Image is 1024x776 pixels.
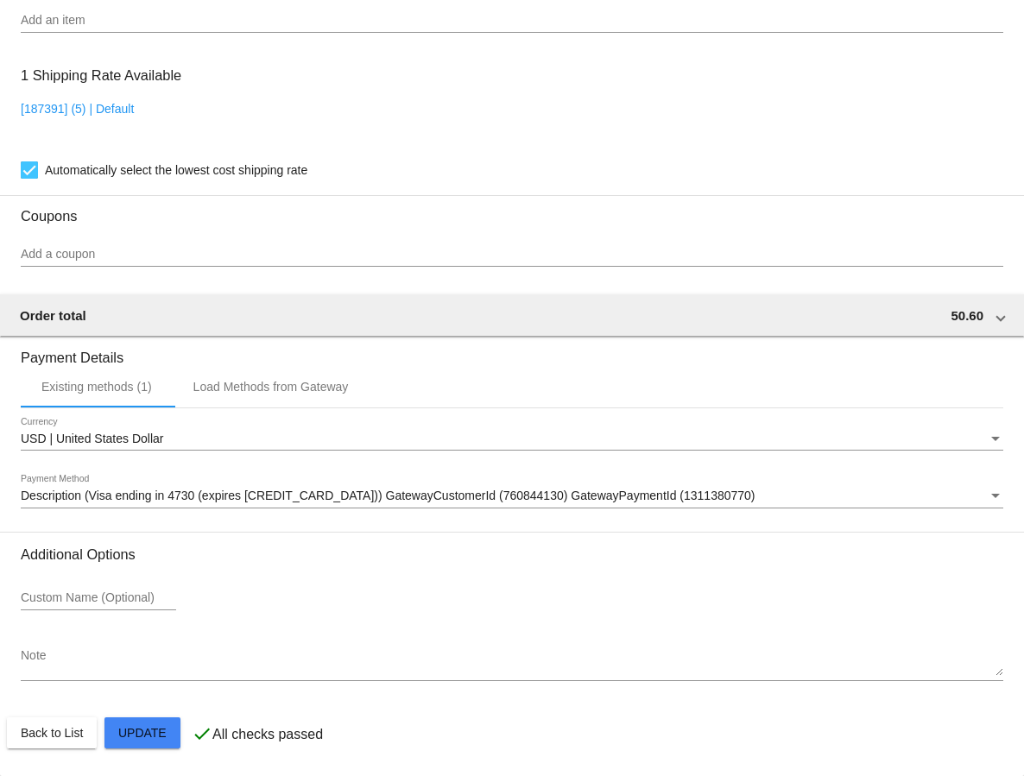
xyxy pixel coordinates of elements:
input: Add a coupon [21,248,1003,262]
span: Automatically select the lowest cost shipping rate [45,160,307,180]
h3: Additional Options [21,546,1003,563]
span: Update [118,726,167,740]
h3: Payment Details [21,337,1003,366]
mat-select: Payment Method [21,489,1003,503]
a: [187391] (5) | Default [21,102,134,116]
h3: Coupons [21,195,1003,224]
div: Existing methods (1) [41,380,152,394]
span: Description (Visa ending in 4730 (expires [CREDIT_CARD_DATA])) GatewayCustomerId (760844130) Gate... [21,489,755,502]
span: USD | United States Dollar [21,432,163,445]
span: Order total [20,308,86,323]
mat-select: Currency [21,432,1003,446]
mat-icon: check [192,723,212,744]
div: Load Methods from Gateway [193,380,349,394]
input: Add an item [21,14,1003,28]
button: Update [104,717,180,748]
span: Back to List [21,726,83,740]
input: Custom Name (Optional) [21,591,176,605]
span: 50.60 [951,308,983,323]
p: All checks passed [212,727,323,742]
h3: 1 Shipping Rate Available [21,57,181,94]
button: Back to List [7,717,97,748]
